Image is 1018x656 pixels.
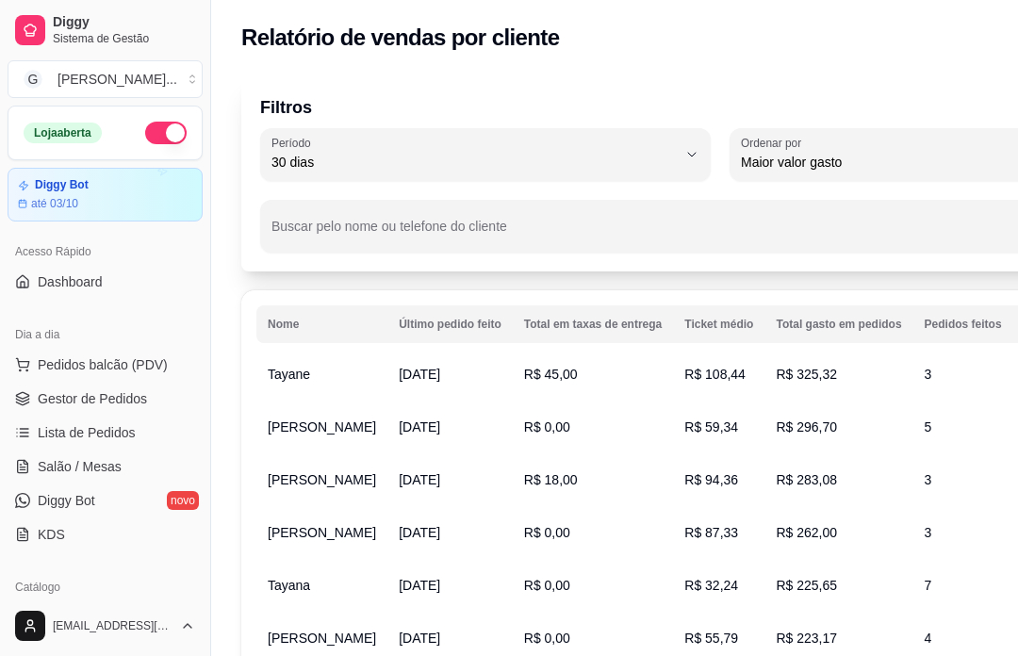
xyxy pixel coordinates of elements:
[268,631,376,646] span: [PERSON_NAME]
[524,419,570,435] span: R$ 0,00
[8,168,203,221] a: Diggy Botaté 03/10
[673,305,764,343] th: Ticket médio
[524,578,570,593] span: R$ 0,00
[776,631,837,646] span: R$ 223,17
[684,419,738,435] span: R$ 59,34
[53,31,195,46] span: Sistema de Gestão
[684,367,746,382] span: R$ 108,44
[8,8,203,53] a: DiggySistema de Gestão
[8,451,203,482] a: Salão / Mesas
[31,196,78,211] article: até 03/10
[53,14,195,31] span: Diggy
[8,603,203,648] button: [EMAIL_ADDRESS][DOMAIN_NAME]
[268,578,310,593] span: Tayana
[513,305,674,343] th: Total em taxas de entrega
[268,525,376,540] span: [PERSON_NAME]
[776,472,837,487] span: R$ 283,08
[57,70,177,89] div: [PERSON_NAME] ...
[256,305,387,343] th: Nome
[776,367,837,382] span: R$ 325,32
[268,472,376,487] span: [PERSON_NAME]
[925,367,932,382] span: 3
[399,419,440,435] span: [DATE]
[8,60,203,98] button: Select a team
[524,525,570,540] span: R$ 0,00
[38,423,136,442] span: Lista de Pedidos
[24,123,102,143] div: Loja aberta
[271,153,677,172] span: 30 dias
[8,320,203,350] div: Dia a dia
[399,367,440,382] span: [DATE]
[776,525,837,540] span: R$ 262,00
[24,70,42,89] span: G
[776,578,837,593] span: R$ 225,65
[35,178,89,192] article: Diggy Bot
[741,135,808,151] label: Ordenar por
[268,367,310,382] span: Tayane
[8,350,203,380] button: Pedidos balcão (PDV)
[524,472,578,487] span: R$ 18,00
[684,578,738,593] span: R$ 32,24
[241,23,560,53] h2: Relatório de vendas por cliente
[925,578,932,593] span: 7
[684,472,738,487] span: R$ 94,36
[8,237,203,267] div: Acesso Rápido
[38,491,95,510] span: Diggy Bot
[145,122,187,144] button: Alterar Status
[268,419,376,435] span: [PERSON_NAME]
[38,525,65,544] span: KDS
[524,631,570,646] span: R$ 0,00
[8,519,203,549] a: KDS
[684,631,738,646] span: R$ 55,79
[8,572,203,602] div: Catálogo
[925,525,932,540] span: 3
[387,305,513,343] th: Último pedido feito
[925,631,932,646] span: 4
[399,472,440,487] span: [DATE]
[764,305,912,343] th: Total gasto em pedidos
[399,631,440,646] span: [DATE]
[260,128,711,181] button: Período30 dias
[53,618,172,633] span: [EMAIL_ADDRESS][DOMAIN_NAME]
[925,419,932,435] span: 5
[399,578,440,593] span: [DATE]
[271,135,317,151] label: Período
[913,305,1013,343] th: Pedidos feitos
[8,418,203,448] a: Lista de Pedidos
[8,267,203,297] a: Dashboard
[38,355,168,374] span: Pedidos balcão (PDV)
[925,472,932,487] span: 3
[684,525,738,540] span: R$ 87,33
[8,485,203,516] a: Diggy Botnovo
[399,525,440,540] span: [DATE]
[8,384,203,414] a: Gestor de Pedidos
[38,457,122,476] span: Salão / Mesas
[776,419,837,435] span: R$ 296,70
[38,272,103,291] span: Dashboard
[524,367,578,382] span: R$ 45,00
[38,389,147,408] span: Gestor de Pedidos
